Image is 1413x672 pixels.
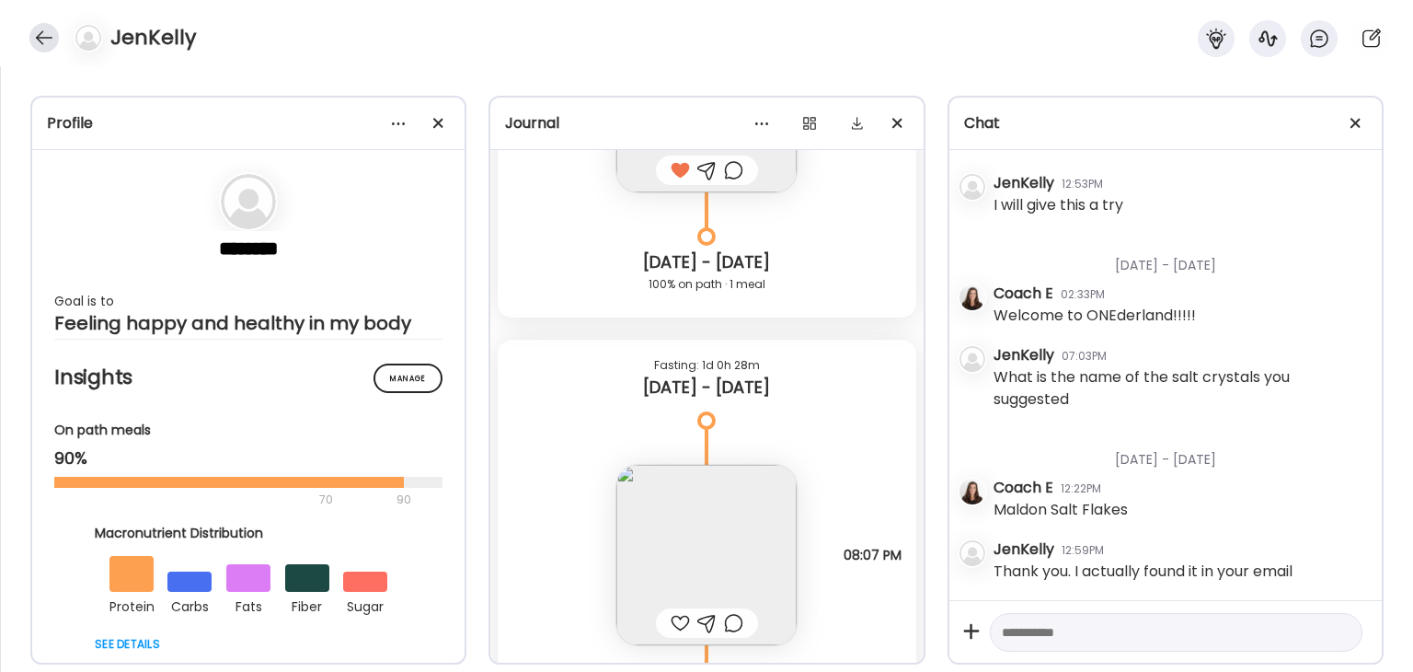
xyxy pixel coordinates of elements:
[1061,286,1105,303] div: 02:33PM
[844,547,902,563] span: 08:07 PM
[994,366,1367,411] div: What is the name of the salt crystals you suggested
[54,312,442,334] div: Feeling happy and healthy in my body
[994,499,1128,521] div: Maldon Salt Flakes
[959,479,985,504] img: avatars%2FFsPf04Jk68cSUdEwFQB7fxCFTtM2
[994,172,1054,194] div: JenKelly
[512,273,901,295] div: 100% on path · 1 meal
[512,377,901,399] div: [DATE] - [DATE]
[54,447,442,469] div: 90%
[54,364,442,391] h2: Insights
[512,354,901,377] div: Fasting: 1d 0h 28m
[221,174,276,229] img: bg-avatar-default.svg
[95,524,402,543] div: Macronutrient Distribution
[959,284,985,310] img: avatars%2FFsPf04Jk68cSUdEwFQB7fxCFTtM2
[994,305,1196,327] div: Welcome to ONEderland!!!!!
[373,364,442,393] div: Manage
[616,465,797,645] img: images%2FtMmoAjnpC4W6inctRLcbakHpIsj1%2Fhx6g7RLF0ffj2BgXhjtA%2FjiveI987NsY0qJMEedmN_240
[54,489,391,511] div: 70
[226,592,270,618] div: fats
[959,346,985,372] img: bg-avatar-default.svg
[1062,176,1103,192] div: 12:53PM
[959,174,985,200] img: bg-avatar-default.svg
[994,539,1054,561] div: JenKelly
[959,540,985,566] img: bg-avatar-default.svg
[964,112,1367,134] div: Chat
[54,421,442,440] div: On path meals
[109,592,154,618] div: protein
[512,251,901,273] div: [DATE] - [DATE]
[167,592,212,618] div: carbs
[1061,481,1101,497] div: 12:22PM
[994,234,1367,283] div: [DATE] - [DATE]
[994,283,1053,305] div: Coach E
[343,592,387,618] div: sugar
[54,290,442,312] div: Goal is to
[994,428,1367,477] div: [DATE] - [DATE]
[994,477,1053,499] div: Coach E
[994,561,1292,583] div: Thank you. I actually found it in your email
[285,592,329,618] div: fiber
[994,194,1123,216] div: I will give this a try
[110,23,196,52] h4: JenKelly
[1062,542,1104,559] div: 12:59PM
[994,344,1054,366] div: JenKelly
[505,112,908,134] div: Journal
[75,25,101,51] img: bg-avatar-default.svg
[47,112,450,134] div: Profile
[395,489,413,511] div: 90
[1062,348,1107,365] div: 07:03PM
